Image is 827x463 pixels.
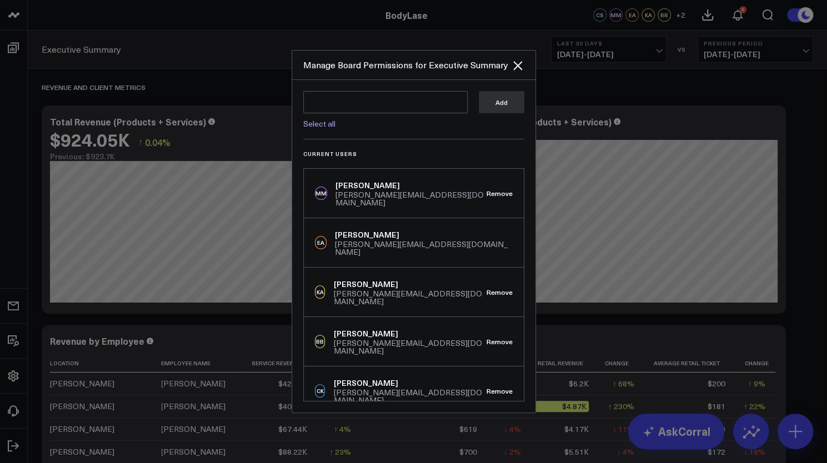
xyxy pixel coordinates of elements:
[335,191,487,207] div: [PERSON_NAME][EMAIL_ADDRESS][DOMAIN_NAME]
[303,59,511,71] div: Manage Board Permissions for Executive Summary
[303,118,335,129] a: Select all
[487,338,513,345] button: Remove
[487,387,513,395] button: Remove
[335,180,487,191] div: [PERSON_NAME]
[333,328,486,339] div: [PERSON_NAME]
[479,91,524,113] button: Add
[487,288,513,296] button: Remove
[335,240,512,256] div: [PERSON_NAME][EMAIL_ADDRESS][DOMAIN_NAME]
[333,290,486,305] div: [PERSON_NAME][EMAIL_ADDRESS][DOMAIN_NAME]
[315,187,327,200] div: MM
[315,236,327,249] div: EA
[487,189,513,197] button: Remove
[333,339,486,355] div: [PERSON_NAME][EMAIL_ADDRESS][DOMAIN_NAME]
[315,285,325,299] div: KA
[333,279,486,290] div: [PERSON_NAME]
[315,384,325,397] div: CK
[511,59,524,72] button: Close
[315,335,325,348] div: BB
[335,229,512,240] div: [PERSON_NAME]
[303,150,524,157] h3: Current Users
[333,389,486,404] div: [PERSON_NAME][EMAIL_ADDRESS][DOMAIN_NAME]
[333,378,486,389] div: [PERSON_NAME]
